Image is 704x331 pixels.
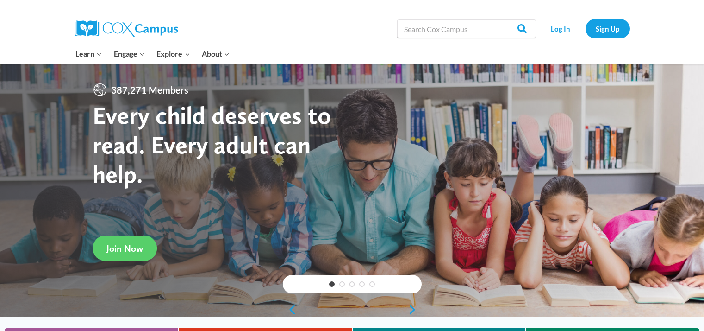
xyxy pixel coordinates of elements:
a: 3 [349,281,355,287]
a: Join Now [93,236,157,261]
a: Log In [541,19,581,38]
span: Join Now [106,243,143,254]
a: previous [283,304,297,315]
a: Sign Up [586,19,630,38]
a: 1 [329,281,335,287]
input: Search Cox Campus [397,19,536,38]
span: Explore [156,48,190,60]
span: 387,271 Members [107,83,192,97]
a: 2 [339,281,345,287]
nav: Primary Navigation [70,44,236,64]
span: Learn [75,48,102,60]
strong: Every child deserves to read. Every adult can help. [93,100,331,189]
a: 5 [369,281,375,287]
img: Cox Campus [75,20,178,37]
span: About [202,48,230,60]
div: content slider buttons [283,300,422,319]
span: Engage [114,48,145,60]
a: next [408,304,422,315]
nav: Secondary Navigation [541,19,630,38]
a: 4 [359,281,365,287]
